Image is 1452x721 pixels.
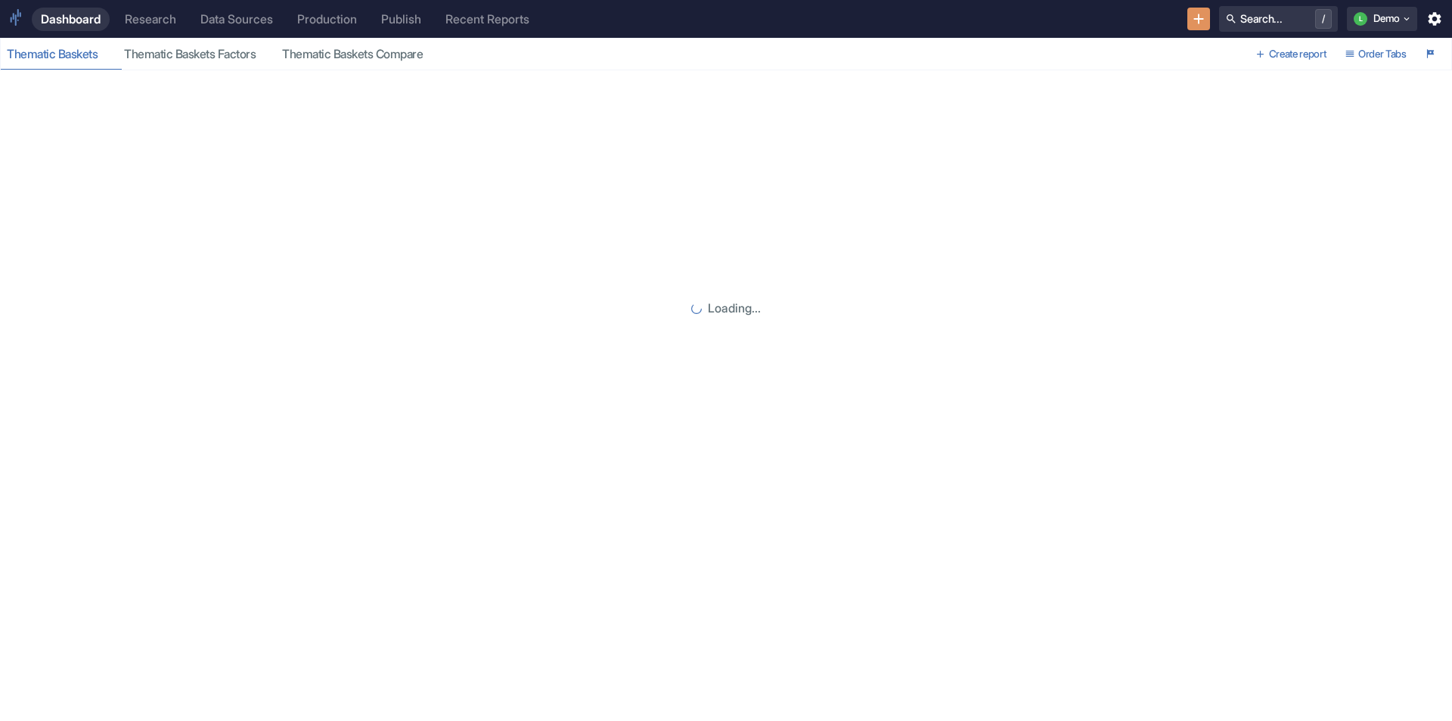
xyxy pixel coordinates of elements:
button: New Resource [1187,8,1211,31]
div: Data Sources [200,12,273,26]
a: Publish [372,8,430,31]
a: Dashboard [32,8,110,31]
div: dashboard tabs [1,39,1249,70]
a: Production [288,8,366,31]
p: Loading... [708,300,761,318]
div: Thematic Baskets Compare [282,47,437,62]
div: Recent Reports [445,12,529,26]
a: Data Sources [191,8,282,31]
div: Production [297,12,357,26]
a: Research [116,8,185,31]
div: Publish [381,12,421,26]
div: Thematic Baskets [7,47,112,62]
button: Order Tabs [1339,42,1413,67]
div: Research [125,12,176,26]
a: Recent Reports [436,8,538,31]
button: LDemo [1347,7,1417,31]
button: Launch Tour [1419,42,1442,67]
div: Thematic Baskets Factors [124,47,270,62]
div: Dashboard [41,12,101,26]
button: Search.../ [1219,6,1338,32]
div: L [1354,12,1367,26]
button: Create report [1249,42,1333,67]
